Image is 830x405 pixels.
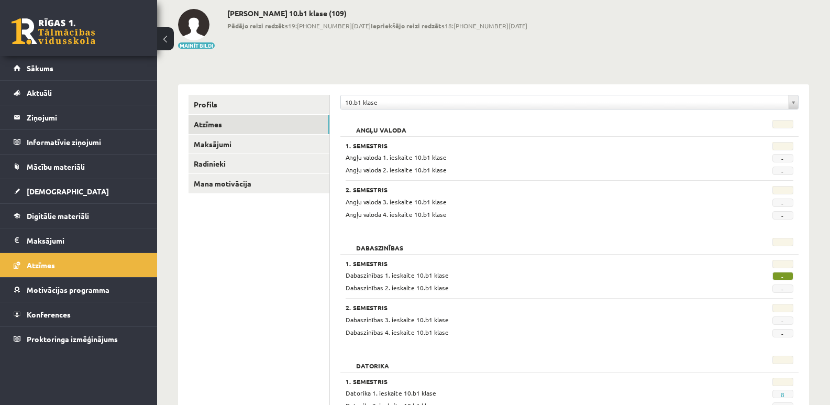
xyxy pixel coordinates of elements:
[772,272,793,280] span: -
[27,63,53,73] span: Sākums
[27,130,144,154] legend: Informatīvie ziņojumi
[772,199,793,207] span: -
[14,327,144,351] a: Proktoringa izmēģinājums
[189,154,329,173] a: Radinieki
[772,284,793,293] span: -
[14,81,144,105] a: Aktuāli
[346,166,447,174] span: Angļu valoda 2. ieskaite 10.b1 klase
[341,95,798,109] a: 10.b1 klase
[772,154,793,162] span: -
[189,95,329,114] a: Profils
[27,211,89,221] span: Digitālie materiāli
[178,42,215,49] button: Mainīt bildi
[346,210,447,218] span: Angļu valoda 4. ieskaite 10.b1 klase
[14,56,144,80] a: Sākums
[346,271,449,279] span: Dabaszinības 1. ieskaite 10.b1 klase
[346,142,716,149] h3: 1. Semestris
[227,9,527,18] h2: [PERSON_NAME] 10.b1 klase (109)
[189,174,329,193] a: Mana motivācija
[346,238,414,248] h2: Dabaszinības
[346,186,716,193] h3: 2. Semestris
[346,328,449,336] span: Dabaszinības 4. ieskaite 10.b1 klase
[772,211,793,220] span: -
[27,88,52,97] span: Aktuāli
[781,390,784,399] a: 8
[27,162,85,171] span: Mācību materiāli
[14,278,144,302] a: Motivācijas programma
[346,304,716,311] h3: 2. Semestris
[772,329,793,337] span: -
[178,9,209,40] img: Amālija Gabrene
[227,21,288,30] b: Pēdējo reizi redzēts
[346,153,447,161] span: Angļu valoda 1. ieskaite 10.b1 klase
[189,135,329,154] a: Maksājumi
[27,334,118,344] span: Proktoringa izmēģinājums
[227,21,527,30] span: 19:[PHONE_NUMBER][DATE] 18:[PHONE_NUMBER][DATE]
[346,315,449,324] span: Dabaszinības 3. ieskaite 10.b1 klase
[14,302,144,326] a: Konferences
[346,198,447,206] span: Angļu valoda 3. ieskaite 10.b1 klase
[14,179,144,203] a: [DEMOGRAPHIC_DATA]
[27,310,71,319] span: Konferences
[27,187,109,196] span: [DEMOGRAPHIC_DATA]
[27,285,109,294] span: Motivācijas programma
[346,283,449,292] span: Dabaszinības 2. ieskaite 10.b1 klase
[14,204,144,228] a: Digitālie materiāli
[14,130,144,154] a: Informatīvie ziņojumi
[346,260,716,267] h3: 1. Semestris
[189,115,329,134] a: Atzīmes
[14,155,144,179] a: Mācību materiāli
[12,18,95,45] a: Rīgas 1. Tālmācības vidusskola
[345,95,784,109] span: 10.b1 klase
[346,356,400,366] h2: Datorika
[27,228,144,253] legend: Maksājumi
[346,120,417,130] h2: Angļu valoda
[14,228,144,253] a: Maksājumi
[371,21,445,30] b: Iepriekšējo reizi redzēts
[14,253,144,277] a: Atzīmes
[27,105,144,129] legend: Ziņojumi
[772,316,793,325] span: -
[14,105,144,129] a: Ziņojumi
[27,260,55,270] span: Atzīmes
[346,378,716,385] h3: 1. Semestris
[346,389,436,397] span: Datorika 1. ieskaite 10.b1 klase
[772,167,793,175] span: -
